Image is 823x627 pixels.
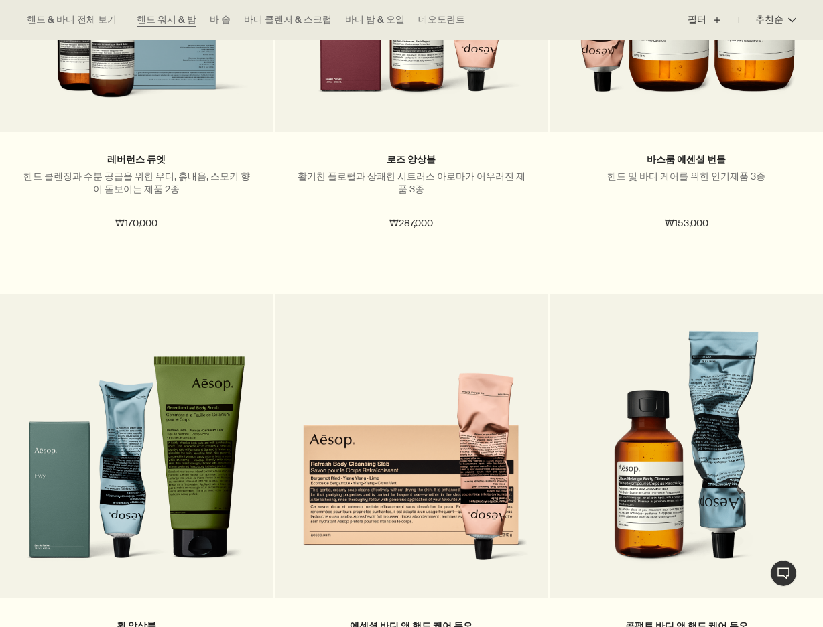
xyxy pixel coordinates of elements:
[27,13,117,27] a: 핸드 & 바디 전체 보기
[210,13,231,27] a: 바 솝
[387,153,436,166] a: 로즈 앙상블
[295,170,527,196] p: 활기찬 플로럴과 상쾌한 시트러스 아로마가 어우러진 제품 3종
[115,216,157,232] span: ₩170,000
[570,170,803,183] p: 핸드 및 바디 케어를 위한 인기제품 3종
[27,330,246,578] img: Hwyl scented trio
[647,153,726,166] a: 바스룸 에센셜 번들
[389,216,433,232] span: ₩287,000
[20,170,253,196] p: 핸드 클렌징과 수분 공급을 위한 우디, 흙내음, 스모키 향이 돋보이는 제품 2종
[688,4,739,36] button: 필터
[244,13,332,27] a: 바디 클렌저 & 스크럽
[665,216,708,232] span: ₩153,000
[345,13,405,27] a: 바디 밤 & 오일
[739,4,796,36] button: 추천순
[770,560,797,587] button: 1:1 채팅 상담
[418,13,465,27] a: 데오도란트
[295,372,527,578] img: Refresh Body Cleansing Slab with Resurrection Aromatique Hand Balm
[275,330,548,598] a: Refresh Body Cleansing Slab with Resurrection Aromatique Hand Balm
[137,13,196,27] a: 핸드 워시 & 밤
[107,153,166,166] a: 레버런스 듀엣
